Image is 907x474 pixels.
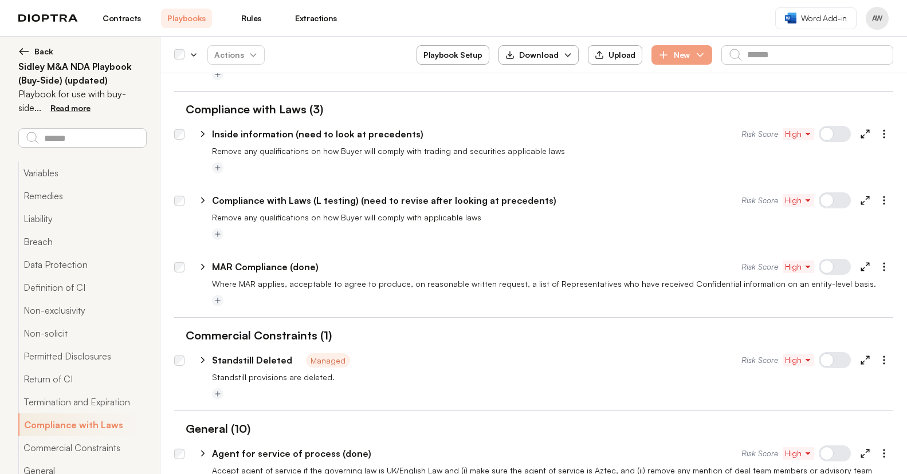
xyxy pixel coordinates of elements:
[18,161,146,184] button: Variables
[205,45,267,65] span: Actions
[741,448,778,459] span: Risk Score
[783,447,814,460] button: High
[207,45,265,65] button: Actions
[783,194,814,207] button: High
[161,9,212,28] a: Playbooks
[785,448,812,459] span: High
[18,390,146,413] button: Termination and Expiration
[18,322,146,345] button: Non-solicit
[801,13,847,24] span: Word Add-in
[18,46,30,57] img: left arrow
[18,14,78,22] img: logo
[226,9,277,28] a: Rules
[174,327,332,344] h1: Commercial Constraints (1)
[741,195,778,206] span: Risk Score
[18,436,146,459] button: Commercial Constraints
[18,413,146,436] button: Compliance with Laws
[18,253,146,276] button: Data Protection
[775,7,857,29] a: Word Add-in
[212,69,223,80] button: Add tag
[783,128,814,140] button: High
[505,49,559,61] div: Download
[212,145,893,157] p: Remove any qualifications on how Buyer will comply with trading and securities applicable laws
[212,278,893,290] p: Where MAR applies, acceptable to agree to produce, on reasonable written request, a list of Repre...
[785,354,812,366] span: High
[498,45,579,65] button: Download
[417,45,489,65] button: Playbook Setup
[18,184,146,207] button: Remedies
[18,46,146,57] button: Back
[741,261,778,272] span: Risk Score
[18,207,146,230] button: Liability
[588,45,642,65] button: Upload
[18,60,146,87] h2: Sidley M&A NDA Playbook (Buy-Side) (updated)
[174,50,184,60] div: Select all
[866,7,889,30] button: Profile menu
[212,162,223,173] button: Add tag
[34,102,41,113] span: ...
[18,276,146,299] button: Definition of CI
[174,101,323,118] h1: Compliance with Laws (3)
[18,230,146,253] button: Breach
[212,447,371,460] p: Agent for service of process (done)
[18,345,146,368] button: Permitted Disclosures
[595,50,635,60] div: Upload
[212,193,556,207] p: Compliance with Laws (L testing) (need to revise after looking at precedents)
[783,354,814,366] button: High
[741,128,778,140] span: Risk Score
[18,87,146,114] p: Playbook for use with buy-side
[212,388,223,400] button: Add tag
[96,9,147,28] a: Contracts
[651,45,712,65] button: New
[50,103,91,113] span: Read more
[212,127,423,141] p: Inside information (need to look at precedents)
[785,13,796,23] img: word
[212,228,223,240] button: Add tag
[174,420,250,437] h1: General (10)
[34,46,53,57] span: Back
[290,9,341,28] a: Extractions
[212,372,893,383] p: Standstill provisions are deleted.
[212,260,319,274] p: MAR Compliance (done)
[212,295,223,306] button: Add tag
[18,299,146,322] button: Non-exclusivity
[212,212,893,223] p: Remove any qualifications on how Buyer will comply with applicable laws
[785,195,812,206] span: High
[212,353,292,367] p: Standstill Deleted
[741,354,778,366] span: Risk Score
[306,353,350,368] span: Managed
[785,261,812,272] span: High
[18,368,146,390] button: Return of CI
[783,260,814,273] button: High
[785,128,812,140] span: High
